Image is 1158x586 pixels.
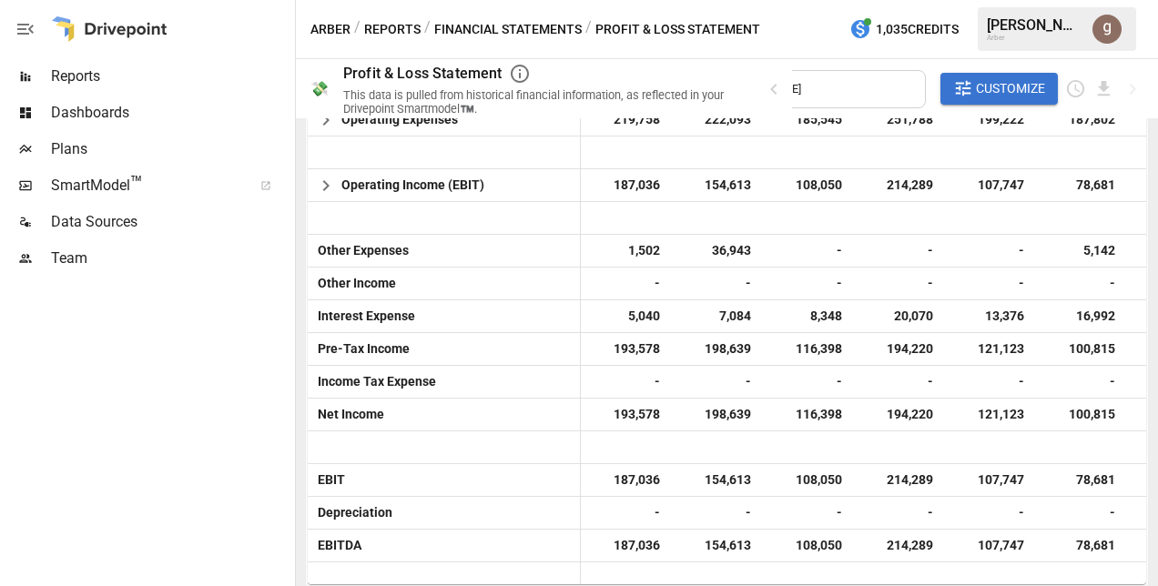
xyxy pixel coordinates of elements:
span: 187,036 [590,169,663,201]
span: Data Sources [51,211,291,233]
button: Financial Statements [434,18,582,41]
span: 116,398 [772,333,845,365]
button: Schedule report [1065,78,1086,99]
span: - [954,366,1027,398]
span: Plans [51,138,291,160]
span: Team [51,248,291,269]
span: - [954,497,1027,529]
span: 78,681 [1045,464,1118,496]
span: 16,992 [1045,300,1118,332]
span: 187,036 [590,530,663,561]
span: - [681,366,754,398]
span: Other Income [310,268,396,299]
span: Depreciation [310,497,392,529]
span: 108,050 [772,464,845,496]
span: Interest Expense [310,300,415,332]
span: - [954,268,1027,299]
span: 108,050 [772,530,845,561]
span: - [772,366,845,398]
span: - [681,497,754,529]
span: Customize [976,77,1045,100]
span: 7,084 [681,300,754,332]
span: 107,747 [954,464,1027,496]
span: Pre-Tax Income [310,333,410,365]
span: Reports [51,66,291,87]
div: / [424,18,431,41]
div: 💸 [310,80,329,97]
span: 187,036 [590,464,663,496]
span: 100,815 [1045,399,1118,430]
div: [PERSON_NAME] [987,16,1082,34]
span: 8,348 [772,300,845,332]
span: Other Expenses [310,235,409,267]
span: 219,758 [590,104,663,136]
span: 121,123 [954,333,1027,365]
img: Gordon Lefevre [1092,15,1122,44]
span: 1,502 [590,235,663,267]
span: - [863,235,936,267]
div: / [354,18,361,41]
span: 5,040 [590,300,663,332]
span: 20,070 [863,300,936,332]
span: 251,788 [863,104,936,136]
span: - [1045,268,1118,299]
span: 214,289 [863,464,936,496]
span: - [954,235,1027,267]
button: Download report [1093,78,1114,99]
span: 154,613 [681,530,754,561]
span: 185,545 [772,104,845,136]
span: 100,815 [1045,333,1118,365]
span: - [681,268,754,299]
span: 214,289 [863,530,936,561]
span: 198,639 [681,399,754,430]
span: 116,398 [772,399,845,430]
span: - [772,235,845,267]
div: Profit & Loss Statement [343,65,502,82]
span: Operating Expenses [341,104,458,136]
span: 107,747 [954,169,1027,201]
button: 1,035Credits [842,13,966,46]
span: 214,289 [863,169,936,201]
span: 193,578 [590,333,663,365]
span: Net Income [310,399,384,430]
span: 222,093 [681,104,754,136]
span: Operating Income (EBIT) [341,169,484,201]
span: - [772,268,845,299]
span: - [590,366,663,398]
div: / [585,18,592,41]
div: Arber [987,34,1082,42]
span: - [863,497,936,529]
span: 78,681 [1045,169,1118,201]
span: - [772,497,845,529]
span: SmartModel [51,175,240,197]
span: 187,802 [1045,104,1118,136]
span: EBIT [310,464,345,496]
span: Income Tax Expense [310,366,436,398]
span: 121,123 [954,399,1027,430]
button: Reports [364,18,421,41]
span: 198,639 [681,333,754,365]
span: - [863,268,936,299]
button: Customize [940,73,1059,106]
button: Arber [310,18,350,41]
span: - [1045,366,1118,398]
span: 193,578 [590,399,663,430]
span: 194,220 [863,333,936,365]
span: ™ [130,172,143,195]
span: - [590,268,663,299]
span: 107,747 [954,530,1027,561]
div: This data is pulled from historical financial information, as reflected in your Drivepoint Smartm... [343,88,741,116]
span: - [590,497,663,529]
span: 194,220 [863,399,936,430]
span: 5,142 [1045,235,1118,267]
span: 1,035 Credits [876,18,959,41]
span: EBITDA [310,530,361,561]
span: - [1045,497,1118,529]
span: 78,681 [1045,530,1118,561]
span: Dashboards [51,102,291,124]
span: 36,943 [681,235,754,267]
span: 108,050 [772,169,845,201]
button: Gordon Lefevre [1082,4,1133,55]
span: 199,222 [954,104,1027,136]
